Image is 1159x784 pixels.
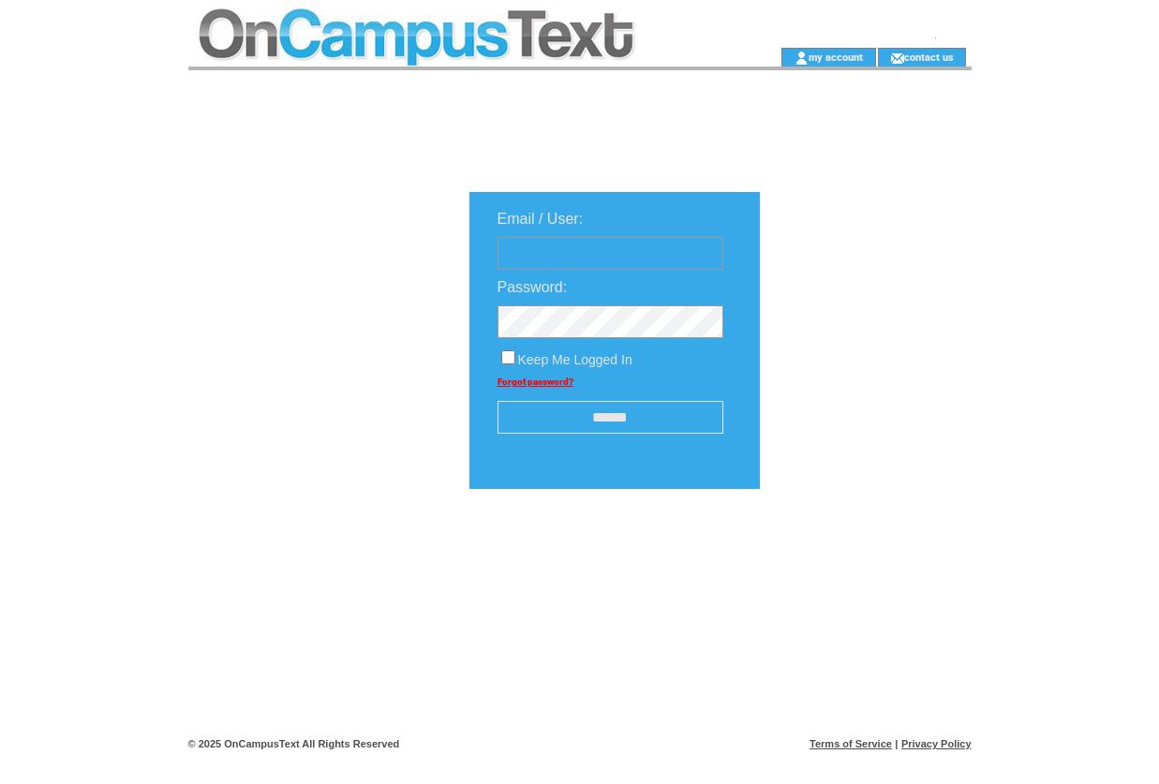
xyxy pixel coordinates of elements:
img: transparent.png [814,536,908,559]
a: Privacy Policy [901,738,972,749]
span: Password: [498,279,568,295]
span: Email / User: [498,211,584,227]
a: contact us [904,51,954,63]
span: © 2025 OnCampusText All Rights Reserved [188,738,400,749]
a: Forgot password? [498,377,573,387]
a: Terms of Service [810,738,892,749]
img: account_icon.gif [795,51,809,66]
span: Keep Me Logged In [518,352,632,367]
span: | [895,738,898,749]
a: my account [809,51,863,63]
img: contact_us_icon.gif [890,51,904,66]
